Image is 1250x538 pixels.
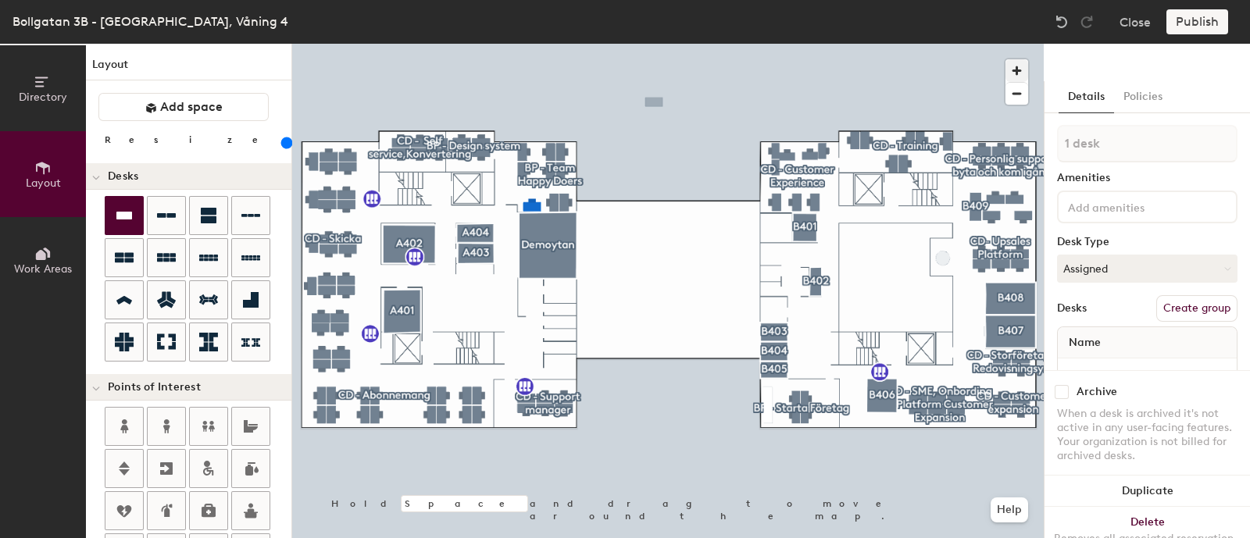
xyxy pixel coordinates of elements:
[1057,302,1087,315] div: Desks
[1077,386,1117,398] div: Archive
[108,381,201,394] span: Points of Interest
[1061,329,1109,357] span: Name
[86,56,291,80] h1: Layout
[1059,81,1114,113] button: Details
[105,134,277,146] div: Resize
[160,99,223,115] span: Add space
[108,170,138,183] span: Desks
[1057,407,1237,463] div: When a desk is archived it's not active in any user-facing features. Your organization is not bil...
[991,497,1028,522] button: Help
[98,93,269,121] button: Add space
[19,91,67,104] span: Directory
[1120,9,1151,34] button: Close
[26,176,61,190] span: Layout
[1057,255,1237,283] button: Assigned
[1156,295,1237,322] button: Create group
[14,262,72,276] span: Work Areas
[1114,81,1172,113] button: Policies
[1054,14,1070,30] img: Undo
[1061,363,1234,385] input: Unnamed desk
[1079,14,1095,30] img: Redo
[1057,172,1237,184] div: Amenities
[12,12,288,31] div: Bollgatan 3B - [GEOGRAPHIC_DATA], Våning 4
[1065,197,1205,216] input: Add amenities
[1057,236,1237,248] div: Desk Type
[1045,476,1250,507] button: Duplicate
